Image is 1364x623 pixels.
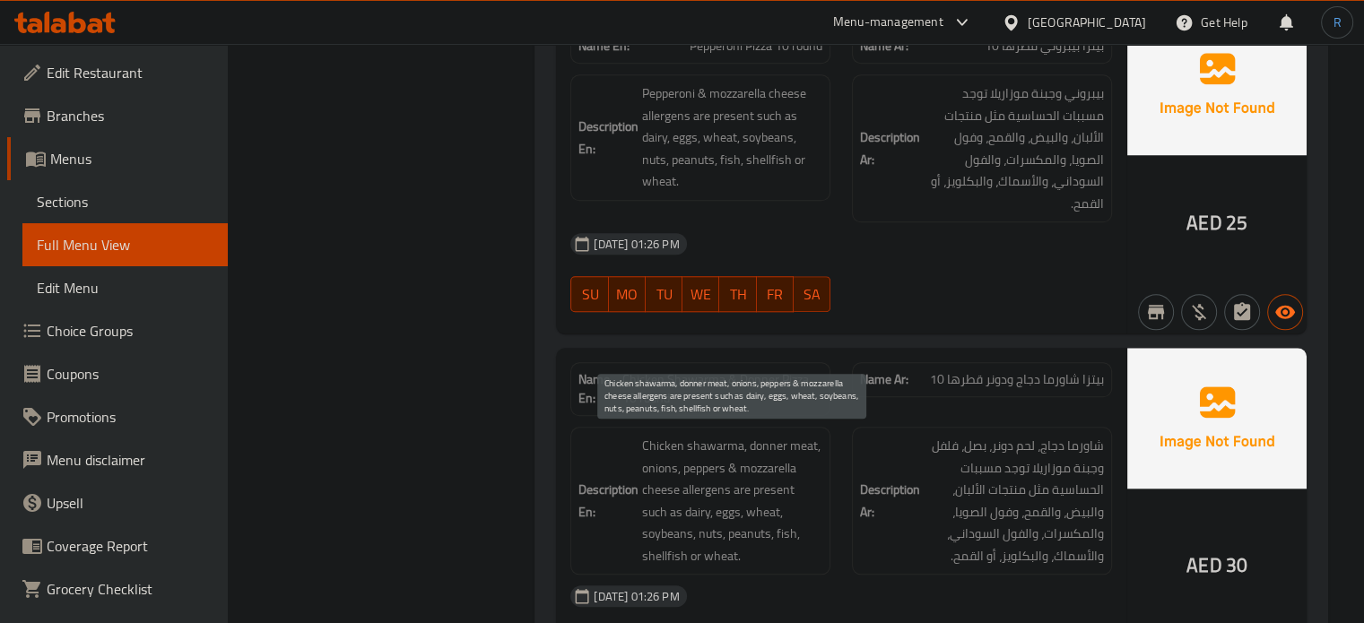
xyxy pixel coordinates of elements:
[646,276,682,312] button: TU
[1186,548,1221,583] span: AED
[682,276,719,312] button: WE
[37,191,213,212] span: Sections
[37,277,213,299] span: Edit Menu
[7,524,228,567] a: Coverage Report
[1138,294,1174,330] button: Not branch specific item
[1186,205,1221,240] span: AED
[47,535,213,557] span: Coverage Report
[578,281,601,307] span: SU
[47,363,213,385] span: Coupons
[22,223,228,266] a: Full Menu View
[985,37,1104,56] span: بيتزا بيبروني قطرها 10
[47,449,213,471] span: Menu disclaimer
[653,281,675,307] span: TU
[609,276,646,312] button: MO
[586,236,686,253] span: [DATE] 01:26 PM
[794,276,830,312] button: SA
[7,309,228,352] a: Choice Groups
[642,435,822,567] span: Chicken shawarma, donner meat, onions, peppers & mozzarella cheese allergens are present such as ...
[860,126,920,170] strong: Description Ar:
[37,234,213,255] span: Full Menu View
[764,281,786,307] span: FR
[7,395,228,438] a: Promotions
[757,276,794,312] button: FR
[7,438,228,481] a: Menu disclaimer
[642,82,822,193] span: Pepperoni & mozzarella cheese allergens are present such as dairy, eggs, wheat, soybeans, nuts, p...
[801,281,823,307] span: SA
[47,320,213,342] span: Choice Groups
[1127,348,1307,488] img: Ae5nvW7+0k+MAAAAAElFTkSuQmCC
[50,148,213,169] span: Menus
[1333,13,1341,32] span: R
[578,37,630,56] strong: Name En:
[1226,548,1247,583] span: 30
[22,180,228,223] a: Sections
[578,370,621,408] strong: Name En:
[586,588,686,605] span: [DATE] 01:26 PM
[930,370,1104,389] span: بيتزا شاورما دجاج ودونر قطرها 10
[7,51,228,94] a: Edit Restaurant
[7,567,228,610] a: Grocery Checklist
[690,37,822,56] span: Pepperoni Pizza 10 round
[47,578,213,600] span: Grocery Checklist
[22,266,228,309] a: Edit Menu
[578,116,639,160] strong: Description En:
[833,12,943,33] div: Menu-management
[570,276,608,312] button: SU
[47,62,213,83] span: Edit Restaurant
[924,435,1104,567] span: شاورما دجاج، لحم دونر، بصل، فلفل وجبنة موزاريلا توجد مسببات الحساسية مثل منتجات الألبان، والبيض، ...
[47,105,213,126] span: Branches
[860,37,908,56] strong: Name Ar:
[1226,205,1247,240] span: 25
[578,479,639,523] strong: Description En:
[622,370,823,408] span: Chicken Shawarma & Donner Pizza 10 round
[860,479,920,523] strong: Description Ar:
[1224,294,1260,330] button: Not has choices
[860,370,908,389] strong: Name Ar:
[47,406,213,428] span: Promotions
[1267,294,1303,330] button: Available
[1028,13,1146,32] div: [GEOGRAPHIC_DATA]
[616,281,639,307] span: MO
[690,281,712,307] span: WE
[1181,294,1217,330] button: Purchased item
[924,82,1104,214] span: بيبروني وجبنة موزاريلا توجد مسببات الحساسية مثل منتجات الألبان، والبيض، والقمح، وفول الصويا، والم...
[47,492,213,514] span: Upsell
[719,276,756,312] button: TH
[7,137,228,180] a: Menus
[1127,14,1307,154] img: Ae5nvW7+0k+MAAAAAElFTkSuQmCC
[726,281,749,307] span: TH
[7,481,228,524] a: Upsell
[7,94,228,137] a: Branches
[7,352,228,395] a: Coupons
